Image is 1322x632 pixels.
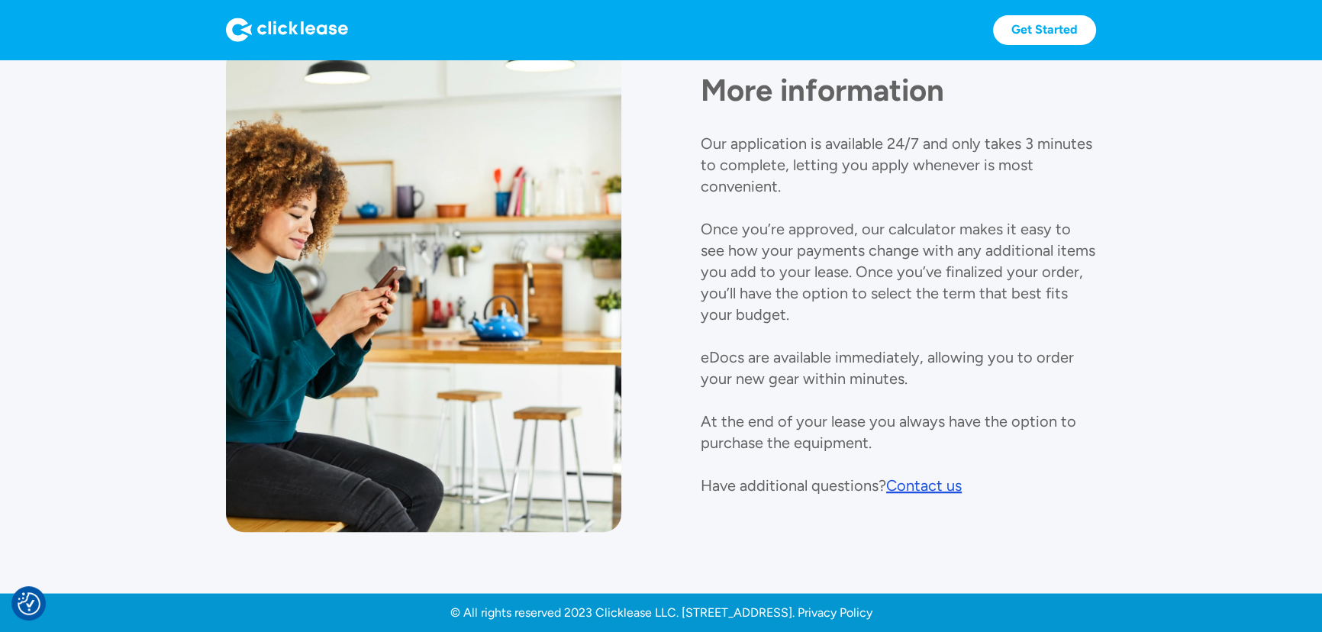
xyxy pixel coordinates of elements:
a: © All rights reserved 2023 Clicklease LLC. [STREET_ADDRESS]. Privacy Policy [450,605,872,621]
a: Contact us [886,475,962,496]
img: Revisit consent button [18,592,40,615]
img: Logo [226,18,348,42]
a: Get Started [993,15,1096,45]
button: Consent Preferences [18,592,40,615]
h1: More information [701,72,1096,108]
p: Our application is available 24/7 and only takes 3 minutes to complete, letting you apply wheneve... [701,134,1095,495]
div: Contact us [886,476,962,495]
